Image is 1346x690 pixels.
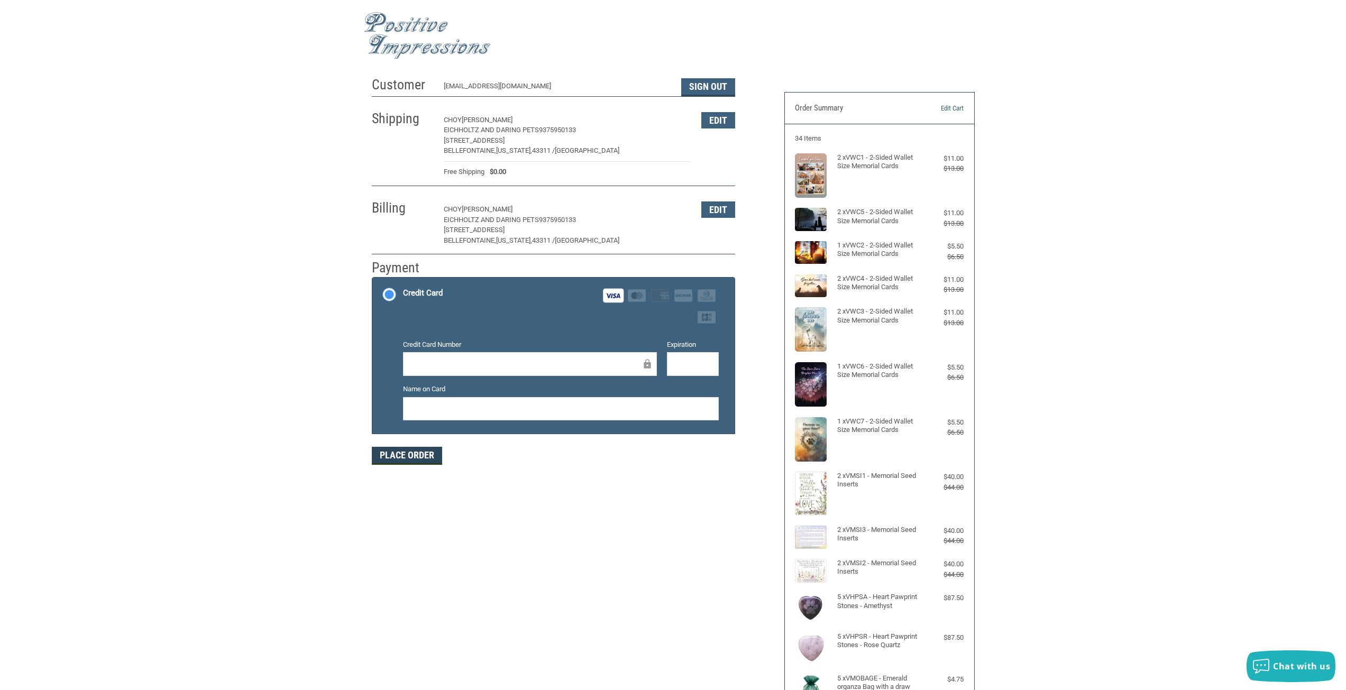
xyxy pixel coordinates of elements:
[444,216,539,224] span: EICHHOLTZ AND DARING PETS
[444,116,462,124] span: CHOY
[921,307,964,318] div: $11.00
[701,201,735,218] button: Edit
[364,12,491,59] img: Positive Impressions
[403,284,443,302] div: Credit Card
[921,284,964,295] div: $13.00
[921,362,964,373] div: $5.50
[444,236,496,244] span: BELLEFONTAINE,
[921,208,964,218] div: $11.00
[444,136,505,144] span: [STREET_ADDRESS]
[484,167,506,177] span: $0.00
[372,76,434,94] h2: Customer
[921,372,964,383] div: $6.50
[921,153,964,164] div: $11.00
[837,472,919,489] h4: 2 x VMSI1 - Memorial Seed Inserts
[462,116,512,124] span: [PERSON_NAME]
[372,110,434,127] h2: Shipping
[539,216,576,224] span: 9375950133
[681,78,735,96] button: Sign Out
[837,307,919,325] h4: 2 x VWC3 - 2-Sided Wallet Size Memorial Cards
[921,218,964,229] div: $13.00
[555,236,619,244] span: [GEOGRAPHIC_DATA]
[837,274,919,292] h4: 2 x VWC4 - 2-Sided Wallet Size Memorial Cards
[444,226,505,234] span: [STREET_ADDRESS]
[837,526,919,543] h4: 2 x VMSI3 - Memorial Seed Inserts
[403,339,657,350] label: Credit Card Number
[837,362,919,380] h4: 1 x VWC6 - 2-Sided Wallet Size Memorial Cards
[837,632,919,650] h4: 5 x VHPSR - Heart Pawprint Stones - Rose Quartz
[921,593,964,603] div: $87.50
[921,163,964,174] div: $13.00
[701,112,735,128] button: Edit
[1273,660,1330,672] span: Chat with us
[921,482,964,493] div: $44.00
[921,241,964,252] div: $5.50
[444,81,671,96] div: [EMAIL_ADDRESS][DOMAIN_NAME]
[444,205,462,213] span: CHOY
[403,384,719,394] label: Name on Card
[921,674,964,685] div: $4.75
[795,134,964,143] h3: 34 Items
[372,199,434,217] h2: Billing
[372,259,434,277] h2: Payment
[444,167,484,177] span: Free Shipping
[910,103,964,114] a: Edit Cart
[795,103,910,114] h3: Order Summary
[444,146,496,154] span: BELLEFONTAINE,
[496,236,532,244] span: [US_STATE],
[372,447,442,465] button: Place Order
[921,569,964,580] div: $44.00
[921,632,964,643] div: $87.50
[921,318,964,328] div: $13.00
[539,126,576,134] span: 9375950133
[1247,650,1335,682] button: Chat with us
[921,252,964,262] div: $6.50
[444,126,539,134] span: EICHHOLTZ AND DARING PETS
[921,526,964,536] div: $40.00
[921,274,964,285] div: $11.00
[837,241,919,259] h4: 1 x VWC2 - 2-Sided Wallet Size Memorial Cards
[532,236,555,244] span: 43311 /
[921,427,964,438] div: $6.50
[667,339,719,350] label: Expiration
[921,536,964,546] div: $44.00
[837,153,919,171] h4: 2 x VWC1 - 2-Sided Wallet Size Memorial Cards
[921,472,964,482] div: $40.00
[555,146,619,154] span: [GEOGRAPHIC_DATA]
[921,417,964,428] div: $5.50
[532,146,555,154] span: 43311 /
[837,593,919,610] h4: 5 x VHPSA - Heart Pawprint Stones - Amethyst
[921,559,964,569] div: $40.00
[837,417,919,435] h4: 1 x VWC7 - 2-Sided Wallet Size Memorial Cards
[837,559,919,576] h4: 2 x VMSI2 - Memorial Seed Inserts
[837,208,919,225] h4: 2 x VWC5 - 2-Sided Wallet Size Memorial Cards
[496,146,532,154] span: [US_STATE],
[462,205,512,213] span: [PERSON_NAME]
